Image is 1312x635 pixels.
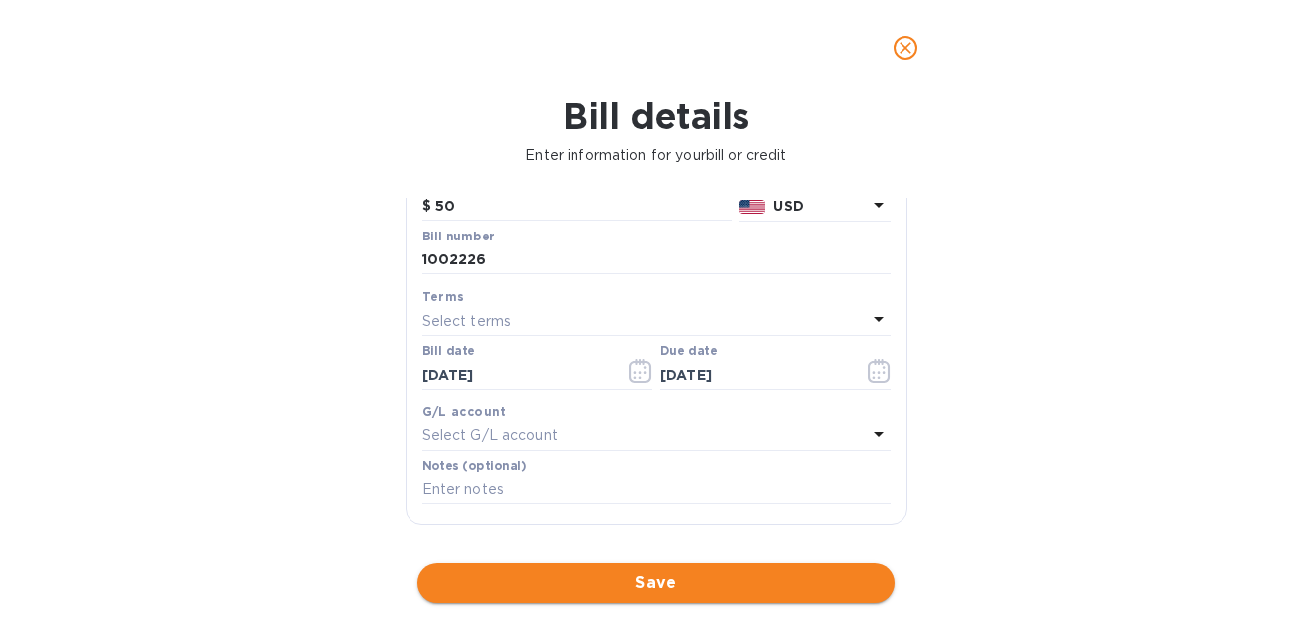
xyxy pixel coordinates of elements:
[660,346,717,358] label: Due date
[422,245,891,275] input: Enter bill number
[422,460,527,472] label: Notes (optional)
[422,404,507,419] b: G/L account
[422,346,475,358] label: Bill date
[422,231,494,242] label: Bill number
[422,192,435,222] div: $
[422,425,558,446] p: Select G/L account
[660,360,848,390] input: Due date
[435,192,732,222] input: $ Enter bill amount
[773,198,803,214] b: USD
[422,289,465,304] b: Terms
[433,571,879,595] span: Save
[882,24,929,72] button: close
[422,475,891,505] input: Enter notes
[16,95,1296,137] h1: Bill details
[422,311,512,332] p: Select terms
[422,360,610,390] input: Select date
[739,200,766,214] img: USD
[417,563,895,603] button: Save
[16,145,1296,166] p: Enter information for your bill or credit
